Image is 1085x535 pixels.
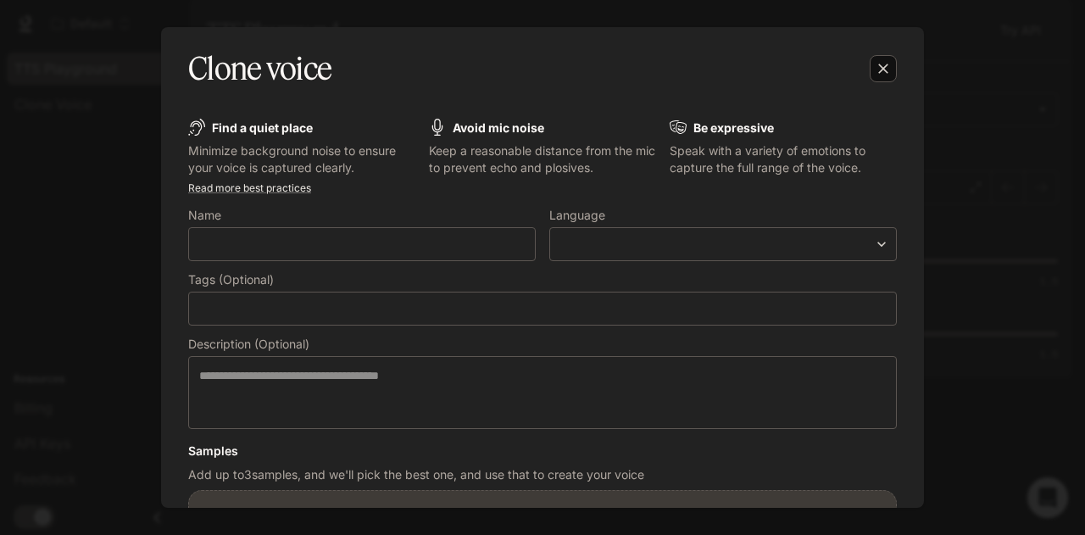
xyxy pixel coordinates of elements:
[188,181,311,194] a: Read more best practices
[453,120,544,135] b: Avoid mic noise
[693,120,774,135] b: Be expressive
[670,142,897,176] p: Speak with a variety of emotions to capture the full range of the voice.
[188,274,274,286] p: Tags (Optional)
[550,236,896,253] div: ​
[188,338,309,350] p: Description (Optional)
[429,142,656,176] p: Keep a reasonable distance from the mic to prevent echo and plosives.
[188,47,331,90] h5: Clone voice
[549,209,605,221] p: Language
[188,142,415,176] p: Minimize background noise to ensure your voice is captured clearly.
[188,443,897,460] h6: Samples
[188,209,221,221] p: Name
[212,120,313,135] b: Find a quiet place
[188,466,897,483] p: Add up to 3 samples, and we'll pick the best one, and use that to create your voice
